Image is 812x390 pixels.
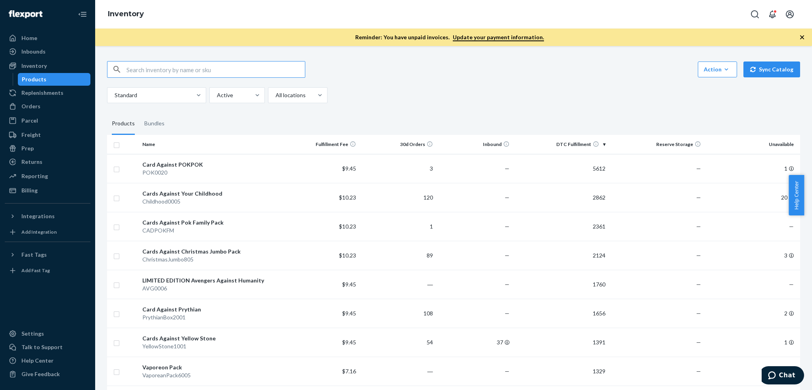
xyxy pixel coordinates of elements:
th: Fulfillment Fee [283,135,359,154]
button: Integrations [5,210,90,223]
span: $9.45 [342,310,356,317]
button: Help Center [789,175,804,215]
div: Bundles [144,113,165,135]
input: Search inventory by name or sku [126,61,305,77]
a: Add Fast Tag [5,264,90,277]
span: — [505,310,509,317]
a: Add Integration [5,226,90,238]
td: 37 [436,328,513,357]
input: All locations [275,91,276,99]
td: 5612 [513,154,609,183]
div: Returns [21,158,42,166]
div: Billing [21,186,38,194]
button: Action [698,61,737,77]
div: Home [21,34,37,42]
td: 1 [704,154,800,183]
td: 54 [359,328,436,357]
div: AVG0006 [142,284,280,292]
td: 1656 [513,299,609,328]
span: — [696,368,701,375]
div: POK0020 [142,169,280,177]
div: Cards Against Christmas Jumbo Pack [142,248,280,256]
span: — [696,223,701,230]
button: Sync Catalog [743,61,800,77]
span: $7.16 [342,368,356,375]
a: Billing [5,184,90,197]
td: 2361 [513,212,609,241]
img: Flexport logo [9,10,42,18]
div: Talk to Support [21,343,63,351]
a: Home [5,32,90,44]
td: 2862 [513,183,609,212]
a: Parcel [5,114,90,127]
div: Vaporeon Pack [142,363,280,371]
button: Close Navigation [75,6,90,22]
div: Integrations [21,212,55,220]
div: Childhood0005 [142,198,280,206]
div: Help Center [21,357,54,365]
span: $10.23 [339,194,356,201]
div: Fast Tags [21,251,47,259]
td: 89 [359,241,436,270]
button: Open notifications [764,6,780,22]
div: Add Integration [21,229,57,235]
div: Card Against Prythian [142,305,280,313]
th: Inbound [436,135,513,154]
a: Freight [5,129,90,141]
td: 1760 [513,270,609,299]
ol: breadcrumbs [101,3,150,26]
div: LIMITED EDITION Avengers Against Humanity [142,277,280,284]
div: Add Fast Tag [21,267,50,274]
div: Parcel [21,117,38,125]
td: 108 [359,299,436,328]
button: Open account menu [782,6,798,22]
span: — [505,165,509,172]
div: Prep [21,144,34,152]
a: Settings [5,327,90,340]
button: Give Feedback [5,368,90,380]
div: CADPOKFM [142,227,280,234]
th: Reserve Storage [609,135,705,154]
a: Reporting [5,170,90,183]
div: VaporeanPack6005 [142,371,280,379]
span: — [696,310,701,317]
td: ― [359,357,436,386]
a: Inbounds [5,45,90,58]
div: Card Against POKPOK [142,161,280,169]
span: — [505,194,509,201]
a: Products [18,73,91,86]
td: 1 [359,212,436,241]
span: — [505,281,509,288]
div: Products [112,113,135,135]
span: — [696,339,701,346]
a: Inventory [5,60,90,72]
td: ― [359,270,436,299]
span: — [789,281,794,288]
span: — [505,368,509,375]
div: Orders [21,102,40,110]
div: YellowStone1001 [142,342,280,350]
span: — [505,223,509,230]
td: 1391 [513,328,609,357]
td: 3 [359,154,436,183]
iframe: Opens a widget where you can chat to one of our agents [762,366,804,386]
div: Action [704,65,731,73]
td: 120 [359,183,436,212]
span: $9.45 [342,165,356,172]
div: Freight [21,131,41,139]
a: Replenishments [5,86,90,99]
div: Cards Against Yellow Stone [142,334,280,342]
a: Prep [5,142,90,155]
input: Standard [114,91,115,99]
div: Replenishments [21,89,63,97]
div: Cards Against Your Childhood [142,190,280,198]
div: ChristmasJumbo805 [142,256,280,263]
button: Talk to Support [5,341,90,353]
td: 2124 [513,241,609,270]
th: 30d Orders [359,135,436,154]
td: 1329 [513,357,609,386]
span: — [696,252,701,259]
div: Give Feedback [21,370,60,378]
